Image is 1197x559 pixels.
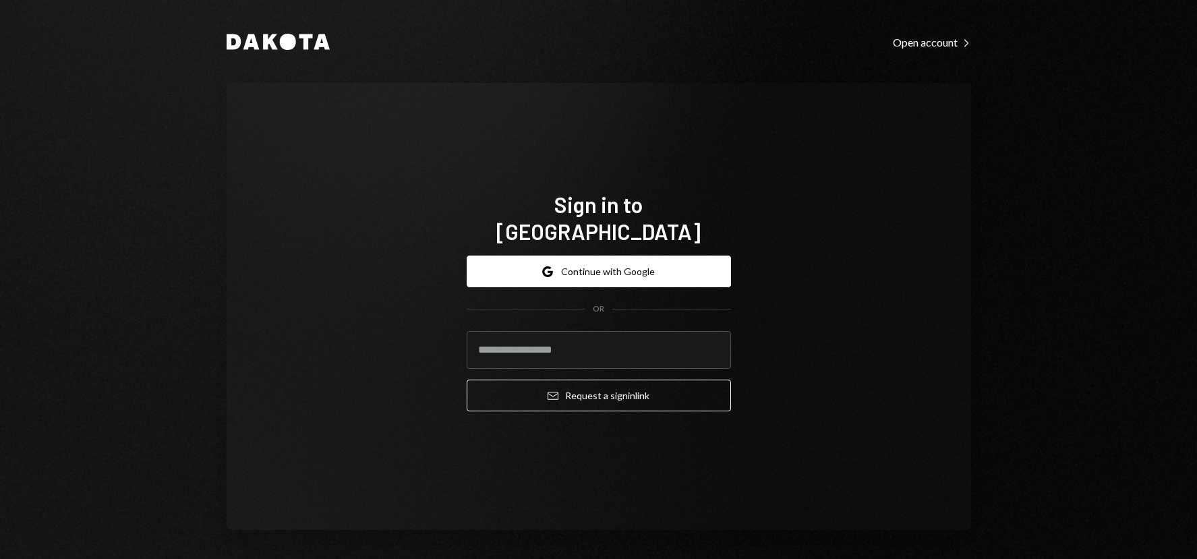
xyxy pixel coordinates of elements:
button: Continue with Google [467,256,731,287]
a: Open account [893,34,971,49]
button: Request a signinlink [467,380,731,411]
h1: Sign in to [GEOGRAPHIC_DATA] [467,191,731,245]
div: Open account [893,36,971,49]
div: OR [593,303,604,315]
